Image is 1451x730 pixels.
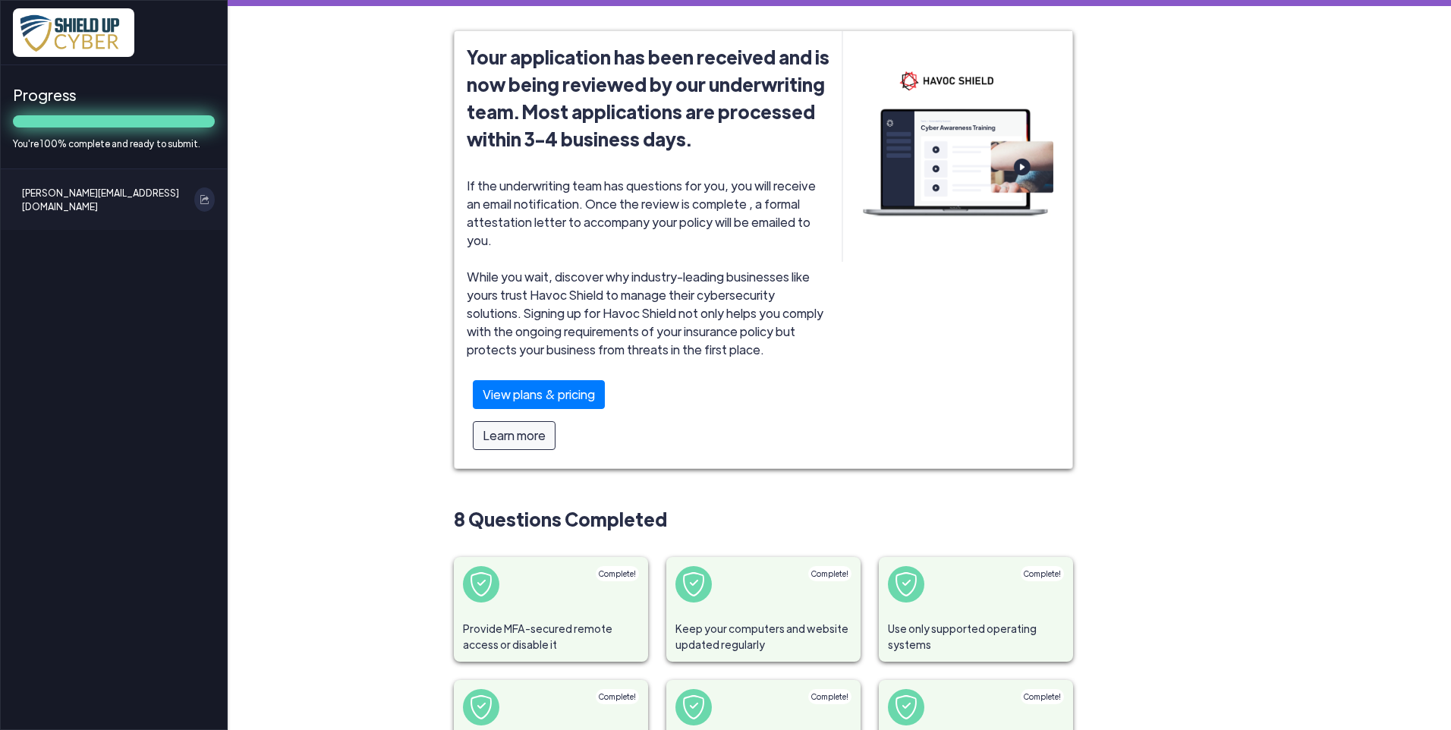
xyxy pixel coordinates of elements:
[1024,569,1061,578] span: Complete!
[473,421,556,450] div: Learn more
[200,195,209,203] img: exit.svg
[811,692,848,701] span: Complete!
[681,572,706,596] img: shield-check-white.svg
[666,612,861,662] span: Keep your computers and website updated regularly
[13,83,215,106] span: Progress
[22,187,185,212] span: [PERSON_NAME][EMAIL_ADDRESS][DOMAIN_NAME]
[842,31,1072,262] img: hslaptop2.png
[13,137,215,150] span: You're 100% complete and ready to submit.
[1024,692,1061,701] span: Complete!
[467,43,829,153] span: Your application has been received and is now being reviewed by our underwriting team. Most appli...
[469,572,493,596] img: shield-check-white.svg
[811,569,848,578] span: Complete!
[454,612,648,662] span: Provide MFA-secured remote access or disable it
[467,178,829,456] span: If the underwriting team has questions for you, you will receive an email notification. Once the ...
[473,380,605,409] div: View plans & pricing
[894,572,918,596] img: shield-check-white.svg
[194,187,215,212] button: Log out
[599,569,636,578] span: Complete!
[13,8,134,57] img: x7pemu0IxLxkcbZJZdzx2HwkaHwO9aaLS0XkQIJL.png
[879,612,1073,662] span: Use only supported operating systems
[454,505,1073,533] span: 8 Questions Completed
[469,695,493,719] img: shield-check-white.svg
[681,695,706,719] img: shield-check-white.svg
[894,695,918,719] img: shield-check-white.svg
[599,692,636,701] span: Complete!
